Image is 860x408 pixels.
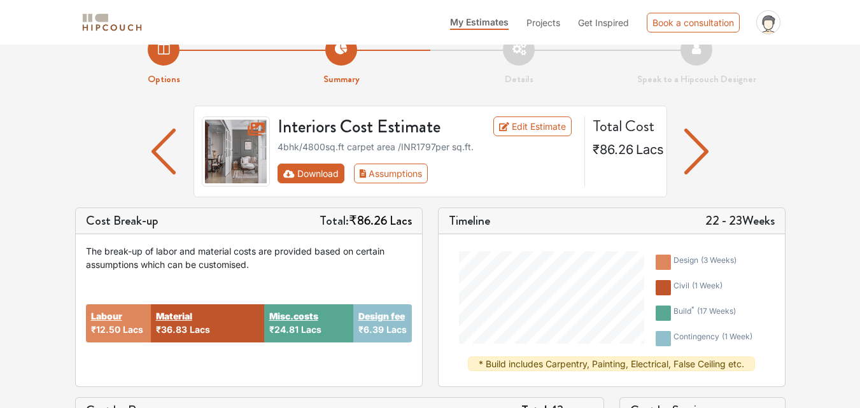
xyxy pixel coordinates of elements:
[202,116,271,186] img: gallery
[593,142,633,157] span: ₹86.26
[278,164,438,183] div: First group
[692,281,723,290] span: ( 1 week )
[278,164,577,183] div: Toolbar with button groups
[80,11,144,34] img: logo-horizontal.svg
[673,255,737,270] div: design
[722,332,752,341] span: ( 1 week )
[278,140,577,153] div: 4bhk / 4800 sq.ft carpet area /INR 1797 per sq.ft.
[80,8,144,37] span: logo-horizontal.svg
[673,280,723,295] div: civil
[526,17,560,28] span: Projects
[349,211,387,230] span: ₹86.26
[578,17,629,28] span: Get Inspired
[705,213,775,229] h5: 22 - 23 Weeks
[697,306,736,316] span: ( 17 weeks )
[701,255,737,265] span: ( 3 weeks )
[320,213,412,229] h5: Total:
[358,324,384,335] span: ₹6.39
[156,324,187,335] span: ₹36.83
[493,116,572,136] a: Edit Estimate
[468,356,755,371] div: * Build includes Carpentry, Painting, Electrical, False Ceiling etc.
[123,324,143,335] span: Lacs
[86,244,412,271] div: The break-up of labor and material costs are provided based on certain assumptions which can be c...
[270,116,479,138] h3: Interiors Cost Estimate
[323,72,360,86] strong: Summary
[449,213,490,229] h5: Timeline
[190,324,210,335] span: Lacs
[647,13,740,32] div: Book a consultation
[673,331,752,346] div: contingency
[148,72,180,86] strong: Options
[386,324,407,335] span: Lacs
[390,211,412,230] span: Lacs
[358,309,405,323] button: Design fee
[269,309,318,323] button: Misc.costs
[86,213,159,229] h5: Cost Break-up
[637,72,756,86] strong: Speak to a Hipcouch Designer
[91,324,120,335] span: ₹12.50
[673,306,736,321] div: build
[91,309,122,323] button: Labour
[301,324,321,335] span: Lacs
[636,142,664,157] span: Lacs
[684,129,709,174] img: arrow left
[354,164,428,183] button: Assumptions
[152,129,176,174] img: arrow left
[593,116,656,135] h4: Total Cost
[269,324,299,335] span: ₹24.81
[450,17,509,27] span: My Estimates
[156,309,192,323] button: Material
[278,164,344,183] button: Download
[505,72,533,86] strong: Details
